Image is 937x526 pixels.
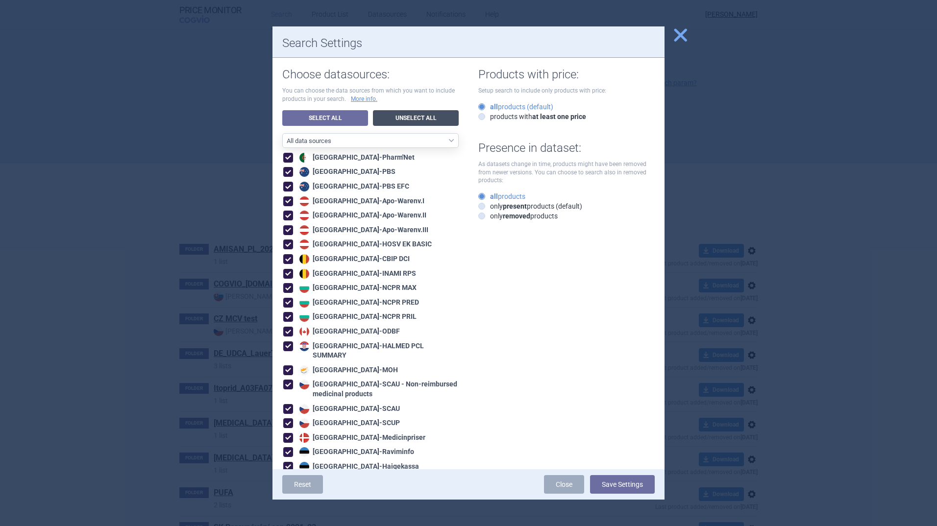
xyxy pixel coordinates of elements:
img: Czech Republic [299,404,309,414]
label: products (default) [478,102,553,112]
div: [GEOGRAPHIC_DATA] - HOSV EK BASIC [297,239,432,249]
img: Algeria [299,153,309,163]
a: Select All [282,110,368,126]
div: [GEOGRAPHIC_DATA] - MOH [297,365,398,375]
div: [GEOGRAPHIC_DATA] - PBS [297,167,395,177]
img: Croatia [299,341,309,351]
label: only products (default) [478,201,582,211]
strong: present [503,202,527,210]
div: [GEOGRAPHIC_DATA] - Apo-Warenv.III [297,225,428,235]
div: [GEOGRAPHIC_DATA] - SCAU - Non-reimbursed medicinal products [297,380,459,399]
img: Denmark [299,433,309,443]
h1: Products with price: [478,68,655,82]
img: Estonia [299,447,309,457]
img: Czech Republic [299,380,309,389]
div: [GEOGRAPHIC_DATA] - Medicinpriser [297,433,425,443]
div: [GEOGRAPHIC_DATA] - Pharm'Net [297,153,415,163]
img: Cyprus [299,365,309,375]
button: Save Settings [590,475,655,494]
div: [GEOGRAPHIC_DATA] - SCAU [297,404,400,414]
div: [GEOGRAPHIC_DATA] - ODBF [297,327,400,336]
div: [GEOGRAPHIC_DATA] - NCPR MAX [297,283,417,293]
img: Bulgaria [299,298,309,308]
img: Belgium [299,269,309,279]
label: products with [478,112,586,121]
div: [GEOGRAPHIC_DATA] - NCPR PRED [297,298,419,308]
img: Austria [299,211,309,220]
img: Austria [299,225,309,235]
div: [GEOGRAPHIC_DATA] - SCUP [297,418,400,428]
div: [GEOGRAPHIC_DATA] - PBS EFC [297,182,409,191]
h1: Presence in dataset: [478,141,655,155]
img: Bulgaria [299,312,309,322]
img: Australia [299,167,309,177]
img: Czech Republic [299,418,309,428]
div: [GEOGRAPHIC_DATA] - Apo-Warenv.I [297,196,424,206]
img: Austria [299,239,309,249]
div: [GEOGRAPHIC_DATA] - Haigekassa [297,462,419,472]
img: Australia [299,182,309,191]
h1: Search Settings [282,36,655,50]
div: [GEOGRAPHIC_DATA] - HALMED PCL SUMMARY [297,341,459,360]
a: Reset [282,475,323,494]
div: [GEOGRAPHIC_DATA] - NCPR PRIL [297,312,417,322]
div: [GEOGRAPHIC_DATA] - CBIP DCI [297,254,410,264]
p: Setup search to include only products with price: [478,87,655,95]
img: Belgium [299,254,309,264]
a: More info. [351,95,377,103]
img: Estonia [299,462,309,472]
a: Close [544,475,584,494]
img: Bulgaria [299,283,309,293]
p: As datasets change in time, products might have been removed from newer versions. You can choose ... [478,160,655,185]
strong: at least one price [532,113,586,120]
p: You can choose the data sources from which you want to include products in your search. [282,87,459,103]
label: products [478,191,525,201]
img: Austria [299,196,309,206]
div: [GEOGRAPHIC_DATA] - Apo-Warenv.II [297,211,426,220]
strong: all [490,103,498,111]
div: [GEOGRAPHIC_DATA] - Raviminfo [297,447,414,457]
a: Unselect All [373,110,459,126]
label: only products [478,211,558,221]
img: Canada [299,327,309,336]
strong: all [490,192,498,200]
h1: Choose datasources: [282,68,459,82]
div: [GEOGRAPHIC_DATA] - INAMI RPS [297,269,416,279]
strong: removed [503,212,530,220]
